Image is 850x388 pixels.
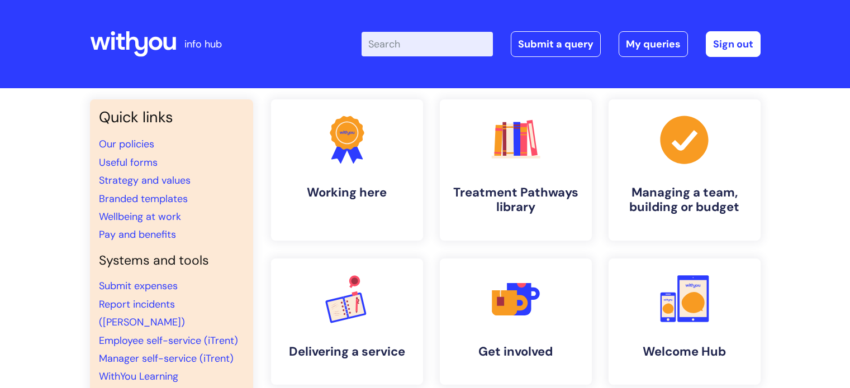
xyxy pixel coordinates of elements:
a: Treatment Pathways library [440,99,592,241]
a: Employee self-service (iTrent) [99,334,238,347]
a: Managing a team, building or budget [609,99,761,241]
a: Manager self-service (iTrent) [99,352,234,365]
h4: Welcome Hub [618,344,752,359]
h4: Get involved [449,344,583,359]
div: | - [362,31,761,57]
input: Search [362,32,493,56]
h4: Systems and tools [99,253,244,269]
a: Our policies [99,137,154,151]
h4: Treatment Pathways library [449,185,583,215]
a: Sign out [706,31,761,57]
a: Submit expenses [99,279,178,293]
h4: Managing a team, building or budget [618,185,752,215]
h3: Quick links [99,108,244,126]
a: Wellbeing at work [99,210,181,223]
a: Report incidents ([PERSON_NAME]) [99,298,185,329]
a: Submit a query [511,31,601,57]
a: WithYou Learning [99,370,178,383]
a: Strategy and values [99,174,191,187]
a: Delivering a service [271,258,423,385]
a: Working here [271,99,423,241]
a: Branded templates [99,192,188,205]
h4: Working here [280,185,414,200]
p: info hub [184,35,222,53]
a: Useful forms [99,156,158,169]
a: Welcome Hub [609,258,761,385]
a: Pay and benefits [99,228,176,241]
a: Get involved [440,258,592,385]
h4: Delivering a service [280,344,414,359]
a: My queries [619,31,688,57]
